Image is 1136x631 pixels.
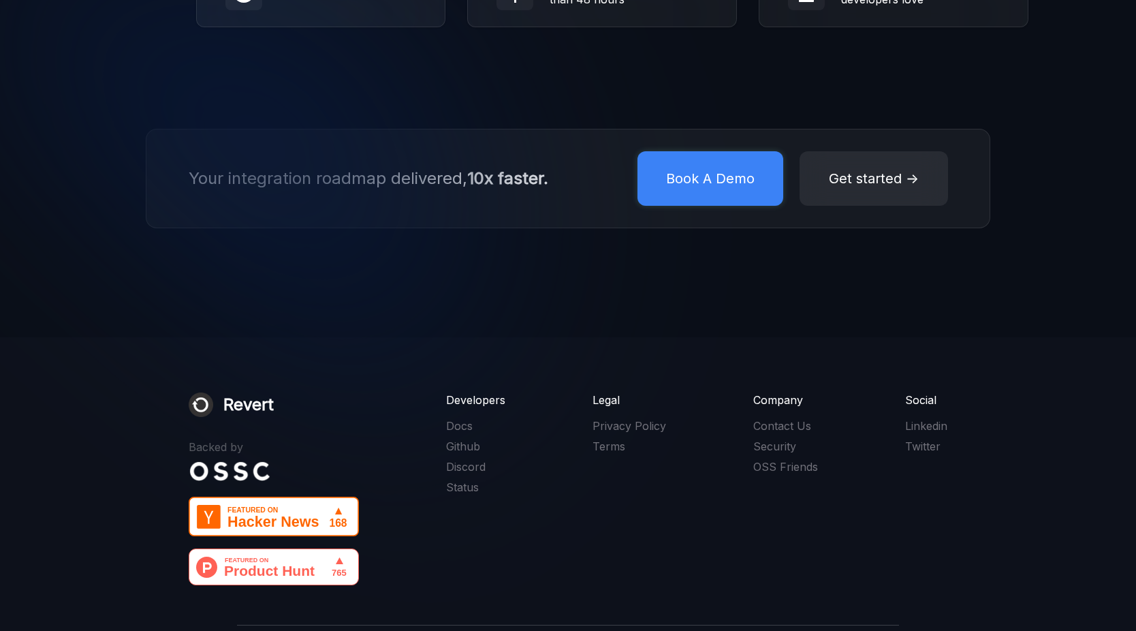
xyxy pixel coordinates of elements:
a: Security [753,439,818,454]
div: Legal [593,393,666,407]
a: Privacy Policy [593,418,666,433]
img: Featured on Hacker News [189,497,359,536]
img: Revert [189,393,213,417]
a: Contact Us [753,418,818,433]
a: OSS Friends [753,459,818,474]
div: Backed by [189,439,243,455]
img: Revert - Open-source unified API for product integrations | Product Hunt [189,549,359,585]
a: Discord [446,459,505,474]
div: Company [753,393,818,407]
img: Oss Capital [189,461,270,481]
a: Oss Capital [189,461,270,484]
a: Docs [446,418,505,433]
a: Status [446,480,505,495]
button: Get started → [800,151,948,206]
a: Linkedin [905,418,947,433]
a: Terms [593,439,666,454]
button: Book A Demo [637,151,783,206]
a: Github [446,439,505,454]
div: Revert [223,393,274,417]
a: Twitter [905,439,947,454]
div: Social [905,393,947,407]
div: Developers [446,393,505,407]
